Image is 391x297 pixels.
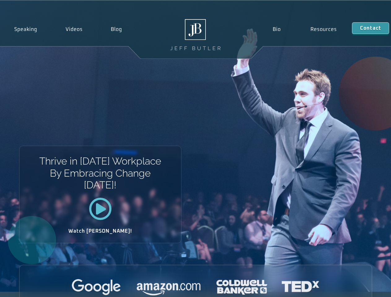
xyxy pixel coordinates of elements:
a: Videos [51,22,97,37]
span: Contact [360,26,381,31]
h1: Thrive in [DATE] Workplace By Embracing Change [DATE]! [39,155,162,191]
a: Resources [296,22,352,37]
a: Blog [97,22,136,37]
a: Bio [258,22,296,37]
nav: Menu [258,22,352,37]
h2: Watch [PERSON_NAME]! [41,229,159,234]
a: Contact [352,22,389,34]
